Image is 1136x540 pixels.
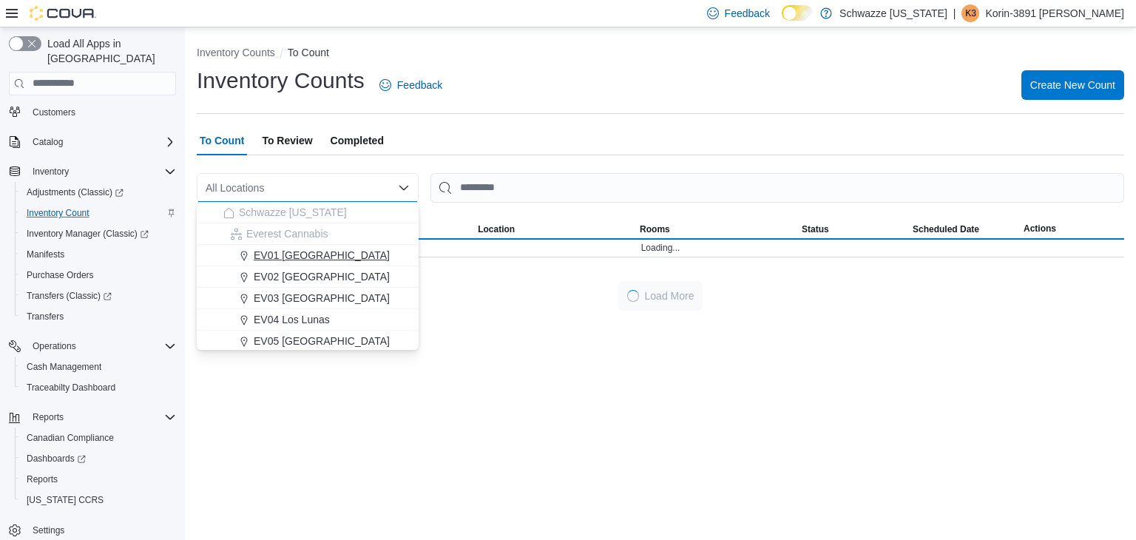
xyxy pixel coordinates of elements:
button: Everest Cannabis [197,223,419,245]
span: Reports [27,408,176,426]
button: Traceabilty Dashboard [15,377,182,398]
span: Purchase Orders [27,269,94,281]
input: This is a search bar. After typing your query, hit enter to filter the results lower in the page. [430,173,1124,203]
span: Feedback [725,6,770,21]
span: Manifests [21,246,176,263]
button: EV04 Los Lunas [197,309,419,331]
span: Traceabilty Dashboard [27,382,115,394]
button: Purchase Orders [15,265,182,286]
button: Operations [3,336,182,357]
a: Settings [27,522,70,539]
span: Dashboards [27,453,86,465]
span: Transfers [27,311,64,323]
a: Inventory Manager (Classic) [15,223,182,244]
h1: Inventory Counts [197,66,365,95]
a: Dashboards [15,448,182,469]
span: To Count [200,126,244,155]
button: Operations [27,337,82,355]
span: EV01 [GEOGRAPHIC_DATA] [254,248,390,263]
span: Inventory Count [27,207,89,219]
a: Adjustments (Classic) [15,182,182,203]
a: Reports [21,470,64,488]
span: Settings [27,521,176,539]
a: Transfers (Classic) [15,286,182,306]
button: Scheduled Date [910,220,1021,238]
span: EV03 [GEOGRAPHIC_DATA] [254,291,390,306]
span: To Review [262,126,312,155]
p: Korin-3891 [PERSON_NAME] [985,4,1124,22]
span: Transfers (Classic) [21,287,176,305]
button: Inventory Counts [197,47,275,58]
span: EV04 Los Lunas [254,312,330,327]
p: Schwazze [US_STATE] [839,4,947,22]
button: Transfers [15,306,182,327]
a: Customers [27,104,81,121]
button: Schwazze [US_STATE] [197,202,419,223]
span: Inventory Manager (Classic) [27,228,149,240]
span: Canadian Compliance [21,429,176,447]
span: Cash Management [27,361,101,373]
span: Transfers (Classic) [27,290,112,302]
span: Everest Cannabis [246,226,328,241]
span: Create New Count [1030,78,1115,92]
a: Feedback [373,70,448,100]
a: Transfers (Classic) [21,287,118,305]
span: Traceabilty Dashboard [21,379,176,396]
span: Customers [27,103,176,121]
span: Operations [33,340,76,352]
a: Inventory Manager (Classic) [21,225,155,243]
span: Load All Apps in [GEOGRAPHIC_DATA] [41,36,176,66]
span: Location [478,223,515,235]
button: To Count [288,47,329,58]
button: Catalog [3,132,182,152]
span: Inventory [33,166,69,178]
span: Cash Management [21,358,176,376]
a: Adjustments (Classic) [21,183,129,201]
button: EV05 [GEOGRAPHIC_DATA] [197,331,419,352]
button: Cash Management [15,357,182,377]
a: Dashboards [21,450,92,468]
span: K3 [965,4,976,22]
button: EV03 [GEOGRAPHIC_DATA] [197,288,419,309]
a: Transfers [21,308,70,325]
button: EV01 [GEOGRAPHIC_DATA] [197,245,419,266]
button: LoadingLoad More [618,281,703,311]
a: [US_STATE] CCRS [21,491,109,509]
span: Scheduled Date [913,223,979,235]
span: Adjustments (Classic) [21,183,176,201]
p: | [953,4,956,22]
input: Dark Mode [782,5,813,21]
span: Inventory Manager (Classic) [21,225,176,243]
span: Inventory Count [21,204,176,222]
span: Reports [27,473,58,485]
a: Inventory Count [21,204,95,222]
button: [US_STATE] CCRS [15,490,182,510]
span: Operations [27,337,176,355]
button: Location [475,220,637,238]
span: Catalog [27,133,176,151]
span: Status [802,223,829,235]
span: Purchase Orders [21,266,176,284]
span: EV05 [GEOGRAPHIC_DATA] [254,334,390,348]
button: Inventory [3,161,182,182]
button: Reports [27,408,70,426]
span: Settings [33,524,64,536]
button: Manifests [15,244,182,265]
span: Feedback [397,78,442,92]
button: Reports [3,407,182,428]
span: Actions [1024,223,1056,234]
a: Cash Management [21,358,107,376]
span: Loading [627,289,639,301]
button: EV02 [GEOGRAPHIC_DATA] [197,266,419,288]
a: Traceabilty Dashboard [21,379,121,396]
button: Inventory Count [15,203,182,223]
a: Manifests [21,246,70,263]
button: Rooms [637,220,799,238]
span: [US_STATE] CCRS [27,494,104,506]
span: Reports [33,411,64,423]
button: Catalog [27,133,69,151]
span: Manifests [27,249,64,260]
nav: An example of EuiBreadcrumbs [197,45,1124,63]
span: Customers [33,107,75,118]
